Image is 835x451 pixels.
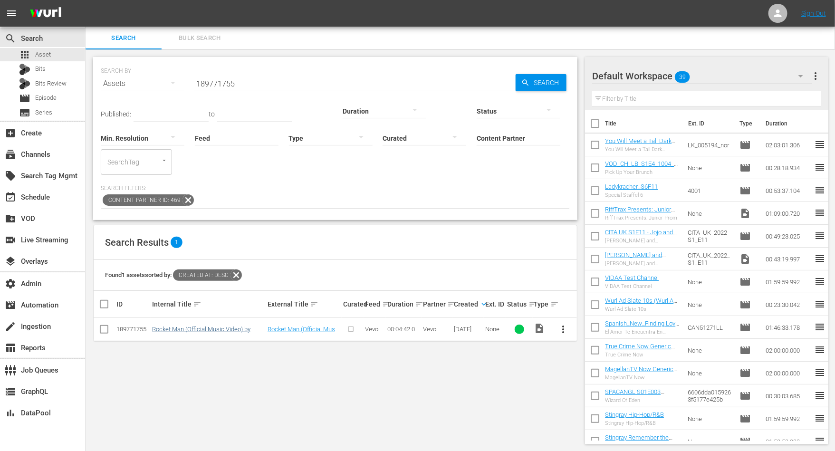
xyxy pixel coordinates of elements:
div: Type [534,298,549,310]
span: Search Tag Mgmt [5,170,16,182]
a: Stingray Remember the 80s [605,434,672,448]
div: Created [454,298,482,310]
span: keyboard_arrow_down [480,300,488,308]
span: Episode [739,162,751,173]
div: Assets [101,70,184,97]
div: MagellanTV Now [605,374,680,381]
div: External Title [268,298,340,310]
span: VOD [5,213,16,224]
td: None [684,202,736,225]
a: RiffTrax Presents: Junior Prom [605,206,675,220]
span: Episode [739,230,751,242]
span: Episode [739,367,751,379]
span: Episode [739,139,751,151]
span: Bits [35,64,46,74]
div: Partner [423,298,451,310]
div: Internal Title [152,298,265,310]
span: reorder [814,367,825,378]
div: Bits [19,64,30,75]
td: 01:59:59.992 [762,407,814,430]
span: Created At: desc [173,269,230,281]
span: Admin [5,278,16,289]
span: reorder [814,162,825,173]
div: None [485,326,505,333]
div: Default Workspace [592,63,812,89]
div: Bits Review [19,78,30,89]
span: Content Partner ID: 469 [103,194,182,206]
a: Spanish_New_Finding Love In Mountain View [605,320,679,334]
td: CITA_UK_2022_S1_E11 [684,248,736,270]
div: Duration [387,298,420,310]
a: Rocket Man (Official Music Video) by [PERSON_NAME] [152,326,254,340]
span: Episode [739,413,751,424]
span: reorder [814,276,825,287]
span: reorder [814,344,825,355]
span: GraphQL [5,386,16,397]
span: Bulk Search [167,33,232,44]
span: reorder [814,253,825,264]
a: Rocket Man (Official Music Video) by [PERSON_NAME] [268,326,340,340]
div: ID [116,300,149,308]
th: Ext. ID [682,110,734,137]
td: CITA_UK_2022_S1_E11 [684,225,736,248]
a: Stingray Hip-Hop/R&B [605,411,664,418]
div: [PERSON_NAME] and [PERSON_NAME] [605,260,680,267]
span: Episode [739,322,751,333]
span: Episode [739,345,751,356]
td: 6606dda0159263f5177e425b [684,384,736,407]
span: reorder [814,139,825,150]
td: 01:59:59.992 [762,270,814,293]
span: Vevo [423,326,436,333]
span: Series [19,107,30,118]
span: Search [5,33,16,44]
span: Vevo Partner Catalog [365,326,383,361]
span: reorder [814,207,825,219]
th: Type [734,110,760,137]
a: SPACANGL S01E003 Wizard Of Eden [605,388,664,403]
div: Wurl Ad Slate 10s [605,306,680,312]
td: 00:30:03.685 [762,384,814,407]
span: Series [35,108,52,117]
span: Search Results [105,237,169,248]
a: VOD_CH_LB_S1E4_1004_PickUpYourBrunch [605,160,679,174]
td: 00:53:37.104 [762,179,814,202]
span: Search [91,33,156,44]
td: None [684,362,736,384]
span: Video [739,253,751,265]
span: Episode [739,185,751,196]
span: Automation [5,299,16,311]
a: VIDAA Test Channel [605,274,659,281]
span: reorder [814,184,825,196]
span: reorder [814,230,825,241]
td: None [684,156,736,179]
span: more_vert [557,324,569,335]
p: Search Filters: [101,184,570,192]
div: Ext. ID [485,300,505,308]
a: [PERSON_NAME] and [PERSON_NAME] [605,251,666,266]
td: 01:46:33.178 [762,316,814,339]
div: Status [508,298,531,310]
button: Search [516,74,566,91]
div: Pick Up Your Brunch [605,169,680,175]
td: 00:23:30.042 [762,293,814,316]
span: reorder [814,435,825,447]
span: sort [528,300,537,308]
span: 1 [171,237,182,248]
span: Published: [101,110,131,118]
div: You Will Meet a Tall Dark Stranger [605,146,680,153]
div: Curated [343,300,363,308]
td: None [684,293,736,316]
span: sort [382,300,391,308]
span: Episode [739,390,751,402]
img: ans4CAIJ8jUAAAAAAAAAAAAAAAAAAAAAAAAgQb4GAAAAAAAAAAAAAAAAAAAAAAAAJMjXAAAAAAAAAAAAAAAAAAAAAAAAgAT5G... [23,2,68,25]
span: menu [6,8,17,19]
div: RiffTrax Presents: Junior Prom [605,215,680,221]
td: None [684,407,736,430]
div: El Amor Te Encuentra En Mountain View [605,329,680,335]
td: 01:09:00.720 [762,202,814,225]
a: True Crime Now Generic EPG [605,343,675,357]
span: Bits Review [35,79,67,88]
td: LK_005194_nor [684,134,736,156]
td: 00:28:18.934 [762,156,814,179]
a: CITA UK S1E11 - Jojo and Belle [605,229,677,243]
